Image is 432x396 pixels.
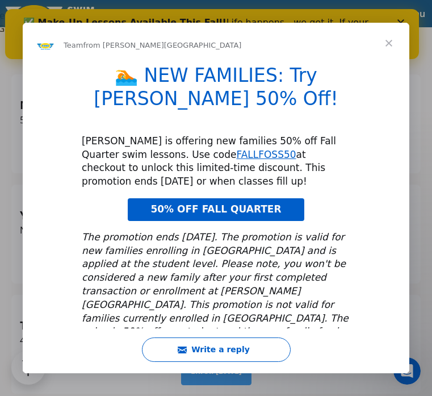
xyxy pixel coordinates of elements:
[82,64,350,118] h1: 🏊 NEW FAMILIES: Try [PERSON_NAME] 50% Off!
[150,203,281,215] span: 50% OFF FALL QUARTER
[18,8,221,19] b: ✅ Make-Up Lessons Available This Fall!
[83,41,241,49] span: from [PERSON_NAME][GEOGRAPHIC_DATA]
[18,8,378,53] div: Life happens—we get it. If your student has to miss a lesson this Fall Quarter, you can reschedul...
[236,149,296,160] a: FALLFOSS50
[368,23,409,64] span: Close
[36,36,54,55] img: Profile image for Team
[82,135,350,189] div: [PERSON_NAME] is offering new families 50% off Fall Quarter swim lessons. Use code at checkout to...
[128,198,304,221] a: 50% OFF FALL QUARTER
[392,10,404,17] div: Close
[82,231,349,351] i: The promotion ends [DATE]. The promotion is valid for new families enrolling in [GEOGRAPHIC_DATA]...
[142,337,291,362] button: Write a reply
[64,41,83,49] span: Team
